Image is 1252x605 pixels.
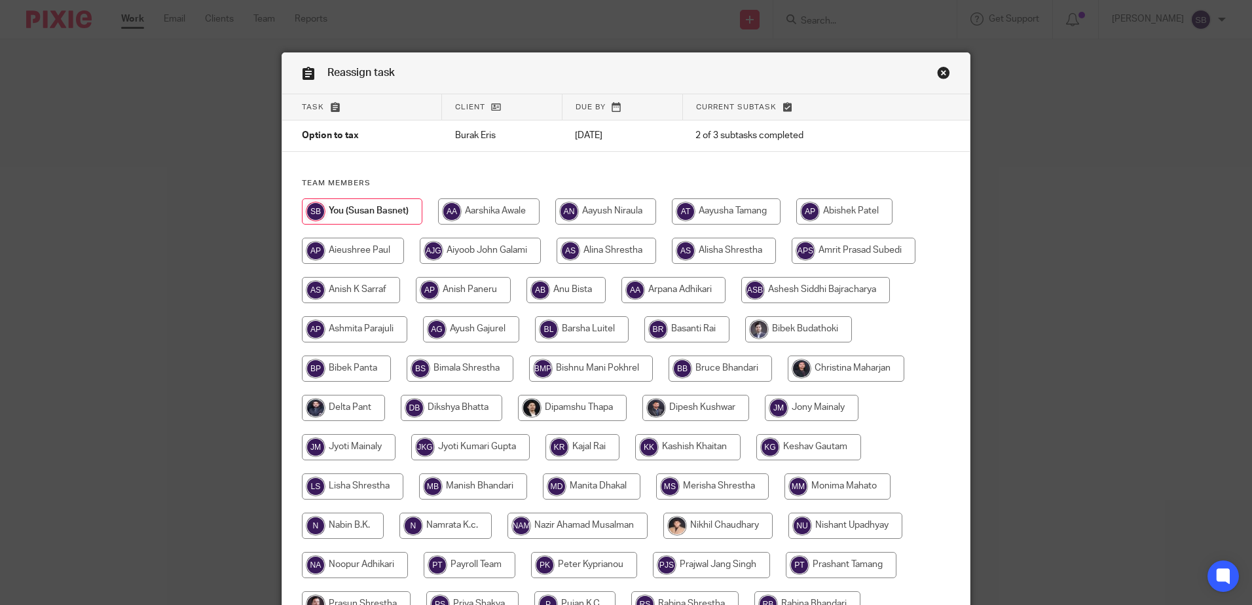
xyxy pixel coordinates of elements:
span: Client [455,103,485,111]
h4: Team members [302,178,950,189]
span: Option to tax [302,132,359,141]
a: Close this dialog window [937,66,950,84]
span: Reassign task [327,67,395,78]
td: 2 of 3 subtasks completed [682,120,904,152]
p: Burak Eris [455,129,549,142]
span: Due by [576,103,606,111]
span: Task [302,103,324,111]
span: Current subtask [696,103,777,111]
p: [DATE] [575,129,669,142]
